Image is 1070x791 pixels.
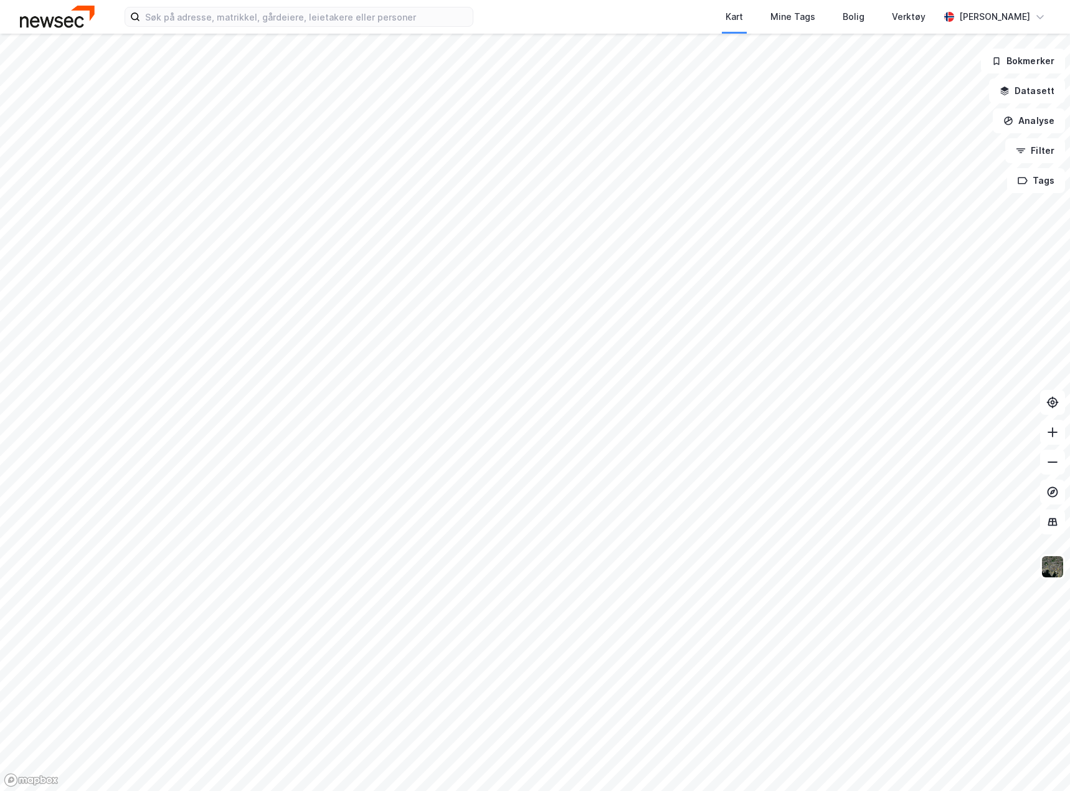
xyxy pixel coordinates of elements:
[1005,138,1065,163] button: Filter
[892,9,926,24] div: Verktøy
[959,9,1030,24] div: [PERSON_NAME]
[1007,168,1065,193] button: Tags
[989,78,1065,103] button: Datasett
[1041,555,1064,579] img: 9k=
[770,9,815,24] div: Mine Tags
[843,9,864,24] div: Bolig
[4,773,59,787] a: Mapbox homepage
[20,6,95,27] img: newsec-logo.f6e21ccffca1b3a03d2d.png
[981,49,1065,73] button: Bokmerker
[1008,731,1070,791] iframe: Chat Widget
[726,9,743,24] div: Kart
[1008,731,1070,791] div: Kontrollprogram for chat
[140,7,473,26] input: Søk på adresse, matrikkel, gårdeiere, leietakere eller personer
[993,108,1065,133] button: Analyse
